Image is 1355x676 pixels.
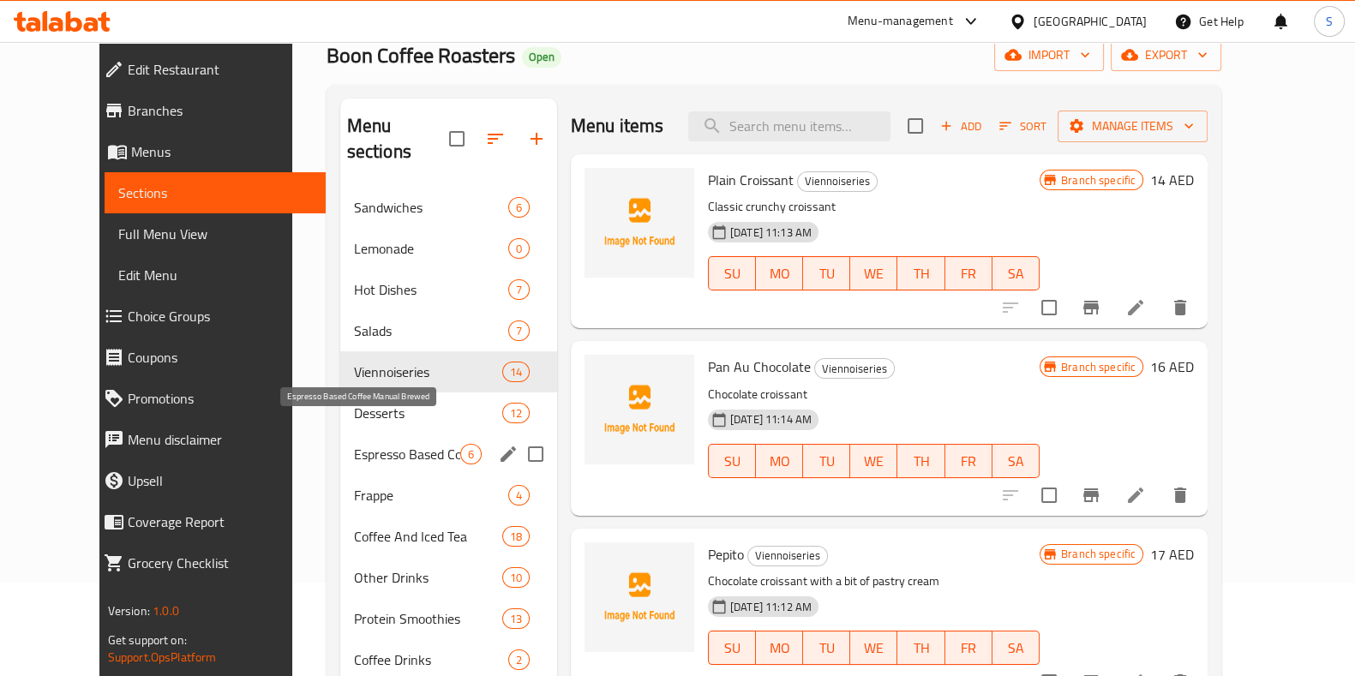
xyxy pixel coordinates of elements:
[994,39,1104,71] button: import
[118,224,312,244] span: Full Menu View
[756,444,803,478] button: MO
[503,364,529,380] span: 14
[509,652,529,668] span: 2
[708,196,1040,218] p: Classic crunchy croissant
[723,599,818,615] span: [DATE] 11:12 AM
[1125,297,1146,318] a: Edit menu item
[340,187,557,228] div: Sandwiches6
[508,649,530,670] div: items
[522,47,561,68] div: Open
[933,113,988,140] button: Add
[90,337,326,378] a: Coupons
[708,571,1040,592] p: Chocolate croissant with a bit of pastry cream
[756,256,803,290] button: MO
[90,90,326,131] a: Branches
[118,182,312,203] span: Sections
[90,460,326,501] a: Upsell
[815,359,894,379] span: Viennoiseries
[988,113,1058,140] span: Sort items
[585,168,694,278] img: Plain Croissant
[347,113,449,165] h2: Menu sections
[1054,359,1142,375] span: Branch specific
[90,131,326,172] a: Menus
[716,636,749,661] span: SU
[509,241,529,257] span: 0
[708,384,1040,405] p: Chocolate croissant
[495,441,521,467] button: edit
[503,611,529,627] span: 13
[128,306,312,326] span: Choice Groups
[938,117,984,136] span: Add
[992,444,1040,478] button: SA
[118,265,312,285] span: Edit Menu
[945,256,992,290] button: FR
[153,600,179,622] span: 1.0.0
[128,553,312,573] span: Grocery Checklist
[105,254,326,296] a: Edit Menu
[708,256,756,290] button: SU
[439,121,475,157] span: Select all sections
[763,636,796,661] span: MO
[1031,290,1067,326] span: Select to update
[508,485,530,506] div: items
[340,351,557,392] div: Viennoiseries14
[354,526,502,547] div: Coffee And Iced Tea
[708,631,756,665] button: SU
[810,636,843,661] span: TU
[798,171,877,191] span: Viennoiseries
[503,405,529,422] span: 12
[1125,485,1146,506] a: Edit menu item
[803,256,850,290] button: TU
[952,449,986,474] span: FR
[810,449,843,474] span: TU
[716,449,749,474] span: SU
[803,631,850,665] button: TU
[945,444,992,478] button: FR
[952,636,986,661] span: FR
[354,403,502,423] span: Desserts
[90,49,326,90] a: Edit Restaurant
[128,347,312,368] span: Coupons
[509,200,529,216] span: 6
[999,636,1033,661] span: SA
[508,197,530,218] div: items
[508,320,530,341] div: items
[460,444,482,464] div: items
[354,608,502,629] span: Protein Smoothies
[354,485,508,506] span: Frappe
[992,631,1040,665] button: SA
[340,434,557,475] div: Espresso Based Coffee Manual Brewed6edit
[904,261,938,286] span: TH
[756,631,803,665] button: MO
[1160,287,1201,328] button: delete
[108,646,217,668] a: Support.OpsPlatform
[814,358,895,379] div: Viennoiseries
[131,141,312,162] span: Menus
[1150,168,1194,192] h6: 14 AED
[904,636,938,661] span: TH
[850,256,897,290] button: WE
[354,567,502,588] span: Other Drinks
[723,224,818,241] span: [DATE] 11:13 AM
[897,444,944,478] button: TH
[327,36,515,75] span: Boon Coffee Roasters
[857,261,890,286] span: WE
[90,296,326,337] a: Choice Groups
[340,557,557,598] div: Other Drinks10
[1111,39,1221,71] button: export
[354,279,508,300] div: Hot Dishes
[354,362,502,382] div: Viennoiseries
[897,631,944,665] button: TH
[340,475,557,516] div: Frappe4
[128,388,312,409] span: Promotions
[354,649,508,670] span: Coffee Drinks
[354,444,460,464] span: Espresso Based Coffee Manual Brewed
[354,238,508,259] span: Lemonade
[1054,546,1142,562] span: Branch specific
[354,197,508,218] div: Sandwiches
